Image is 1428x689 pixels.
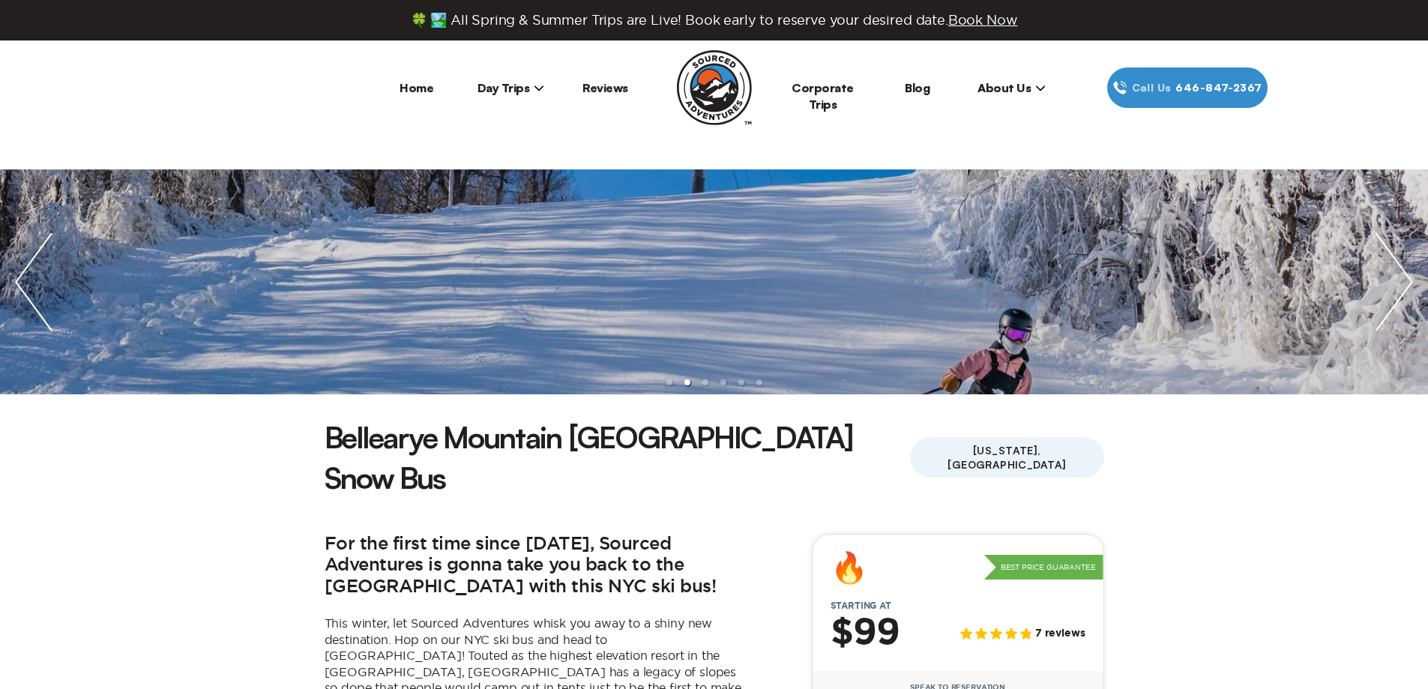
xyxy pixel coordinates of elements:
img: next slide / item [1361,169,1428,394]
span: Starting at [813,601,909,611]
li: slide item 5 [738,379,744,385]
p: Best Price Guarantee [984,555,1103,580]
span: Book Now [948,13,1018,27]
span: 🍀 🏞️ All Spring & Summer Trips are Live! Book early to reserve your desired date. [411,12,1018,28]
a: Reviews [582,80,628,95]
span: Day Trips [477,80,545,95]
li: slide item 4 [720,379,726,385]
li: slide item 2 [684,379,690,385]
h1: Bellearye Mountain [GEOGRAPHIC_DATA] Snow Bus [325,417,911,498]
div: 🔥 [831,553,868,583]
a: Blog [905,80,930,95]
span: 646‍-847‍-2367 [1175,79,1262,96]
a: Call Us646‍-847‍-2367 [1107,67,1268,108]
a: Home [400,80,433,95]
img: Sourced Adventures company logo [677,50,752,125]
li: slide item 6 [756,379,762,385]
span: Call Us [1127,79,1176,96]
li: slide item 3 [702,379,708,385]
span: [US_STATE], [GEOGRAPHIC_DATA] [910,437,1103,478]
h2: For the first time since [DATE], Sourced Adventures is gonna take you back to the [GEOGRAPHIC_DAT... [325,534,744,598]
a: Corporate Trips [792,80,854,112]
span: About Us [977,80,1046,95]
li: slide item 1 [666,379,672,385]
span: 7 reviews [1035,628,1085,640]
h2: $99 [831,614,900,653]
